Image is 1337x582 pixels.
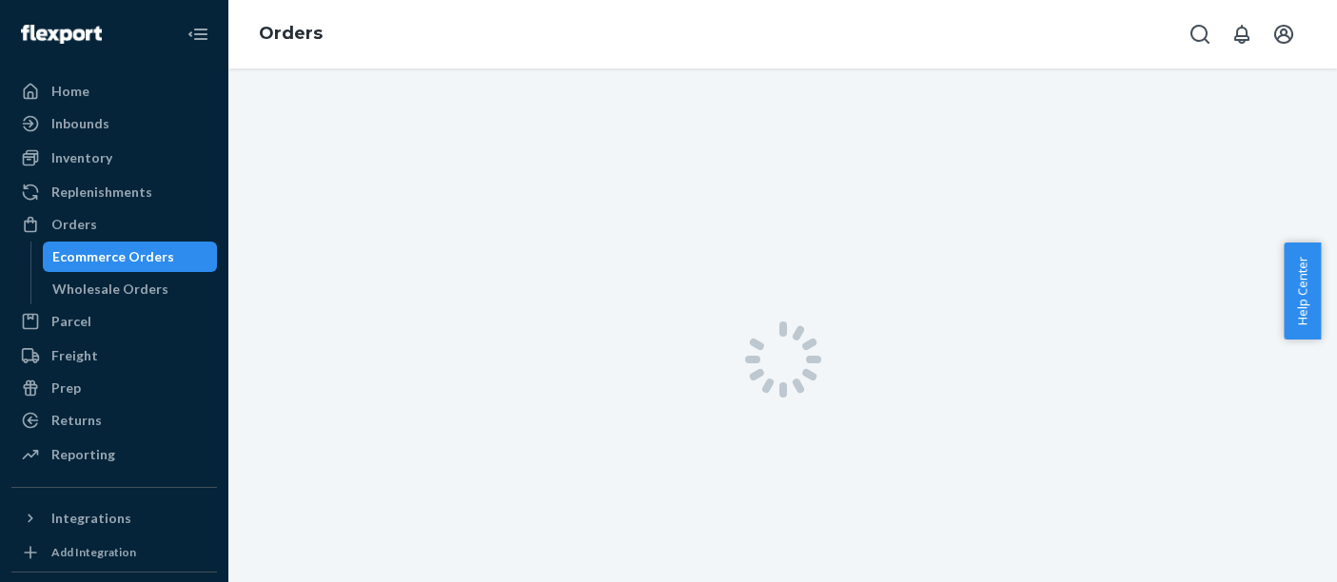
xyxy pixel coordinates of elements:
img: Flexport logo [21,25,102,44]
a: Add Integration [11,541,217,564]
a: Replenishments [11,177,217,207]
button: Open notifications [1223,15,1261,53]
div: Prep [51,378,81,398]
a: Inbounds [11,108,217,139]
button: Open Search Box [1181,15,1219,53]
div: Home [51,82,89,101]
div: Wholesale Orders [52,280,168,299]
div: Inventory [51,148,112,167]
div: Freight [51,346,98,365]
a: Reporting [11,439,217,470]
a: Wholesale Orders [43,274,218,304]
a: Returns [11,405,217,436]
a: Parcel [11,306,217,337]
div: Reporting [51,445,115,464]
div: Integrations [51,509,131,528]
div: Add Integration [51,544,136,560]
button: Open account menu [1265,15,1303,53]
a: Orders [259,23,323,44]
div: Parcel [51,312,91,331]
ol: breadcrumbs [244,7,338,62]
div: Returns [51,411,102,430]
a: Ecommerce Orders [43,242,218,272]
button: Integrations [11,503,217,533]
button: Help Center [1284,242,1321,339]
a: Freight [11,340,217,371]
div: Orders [51,215,97,234]
button: Close Navigation [179,15,217,53]
a: Orders [11,209,217,240]
div: Replenishments [51,183,152,202]
a: Home [11,76,217,107]
a: Inventory [11,143,217,173]
div: Ecommerce Orders [52,247,174,266]
div: Inbounds [51,114,109,133]
a: Prep [11,373,217,403]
